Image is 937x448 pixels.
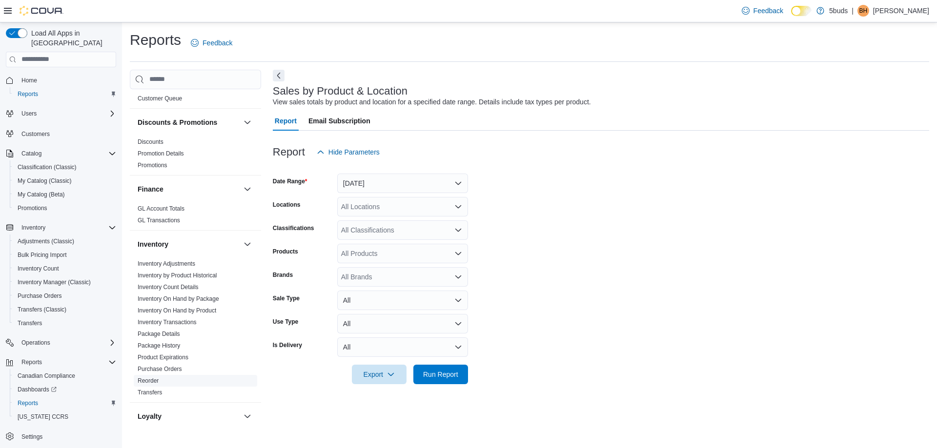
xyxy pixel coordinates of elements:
span: Settings [18,430,116,443]
span: Transfers (Classic) [14,304,116,315]
button: Inventory [2,221,120,234]
a: Reports [14,88,42,100]
button: Purchase Orders [10,289,120,303]
span: My Catalog (Classic) [14,175,116,187]
span: Catalog [18,148,116,159]
span: Operations [18,337,116,349]
span: Transfers [138,389,162,396]
span: BH [859,5,868,17]
span: Inventory by Product Historical [138,272,217,279]
button: Promotions [10,201,120,215]
a: Transfers [14,317,46,329]
a: Promotion Details [138,150,184,157]
span: My Catalog (Beta) [18,191,65,198]
button: Loyalty [242,410,253,422]
button: Open list of options [454,250,462,257]
span: Customer Queue [138,95,182,102]
label: Sale Type [273,294,300,302]
button: My Catalog (Beta) [10,188,120,201]
button: My Catalog (Classic) [10,174,120,188]
button: Operations [2,336,120,350]
span: Users [21,110,37,117]
h3: Report [273,146,305,158]
button: Catalog [2,147,120,160]
button: Open list of options [454,226,462,234]
span: Canadian Compliance [18,372,75,380]
a: GL Transactions [138,217,180,224]
span: GL Account Totals [138,205,184,213]
a: Dashboards [10,383,120,396]
label: Use Type [273,318,298,326]
span: Purchase Orders [138,365,182,373]
span: Dashboards [14,384,116,395]
span: Reorder [138,377,159,385]
button: Reports [18,356,46,368]
a: GL Account Totals [138,205,184,212]
a: Dashboards [14,384,61,395]
a: Inventory Adjustments [138,260,195,267]
span: Adjustments (Classic) [14,235,116,247]
h3: Inventory [138,239,168,249]
span: Promotions [14,202,116,214]
span: My Catalog (Beta) [14,189,116,200]
label: Brands [273,271,293,279]
span: [US_STATE] CCRS [18,413,68,421]
button: Inventory [18,222,49,234]
button: Settings [2,429,120,444]
span: Inventory [18,222,116,234]
a: My Catalog (Beta) [14,189,69,200]
span: Transfers [18,319,42,327]
span: Reports [18,399,38,407]
span: Inventory [21,224,45,232]
a: Home [18,75,41,86]
span: Users [18,108,116,119]
button: Discounts & Promotions [138,117,240,127]
span: Reports [21,358,42,366]
button: All [337,337,468,357]
label: Date Range [273,177,307,185]
label: Locations [273,201,301,209]
button: Canadian Compliance [10,369,120,383]
span: Load All Apps in [GEOGRAPHIC_DATA] [27,28,116,48]
span: Catalog [21,150,41,157]
button: Operations [18,337,54,349]
span: Reports [14,88,116,100]
a: Canadian Compliance [14,370,79,382]
a: Inventory Count [14,263,63,274]
span: Report [275,111,297,131]
button: Users [18,108,41,119]
span: Hide Parameters [328,147,380,157]
a: Classification (Classic) [14,161,81,173]
h3: Discounts & Promotions [138,117,217,127]
span: Washington CCRS [14,411,116,423]
span: Product Expirations [138,353,188,361]
span: Inventory Adjustments [138,260,195,268]
a: Transfers [138,389,162,396]
span: Customers [21,130,50,138]
button: Inventory Count [10,262,120,275]
button: Discounts & Promotions [242,117,253,128]
a: Inventory On Hand by Product [138,307,216,314]
a: Promotions [14,202,51,214]
button: [US_STATE] CCRS [10,410,120,424]
a: Feedback [187,33,236,53]
a: Product Expirations [138,354,188,361]
p: | [852,5,854,17]
a: Promotions [138,162,167,169]
label: Is Delivery [273,341,302,349]
button: Finance [138,184,240,194]
button: Adjustments (Classic) [10,234,120,248]
button: Finance [242,183,253,195]
a: Reports [14,397,42,409]
span: Inventory Manager (Classic) [14,276,116,288]
label: Classifications [273,224,314,232]
img: Cova [20,6,63,16]
button: All [337,314,468,333]
span: Operations [21,339,50,347]
button: Customers [2,126,120,140]
div: Finance [130,203,261,230]
button: Reports [10,87,120,101]
span: Customers [18,127,116,139]
span: Inventory Manager (Classic) [18,278,91,286]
